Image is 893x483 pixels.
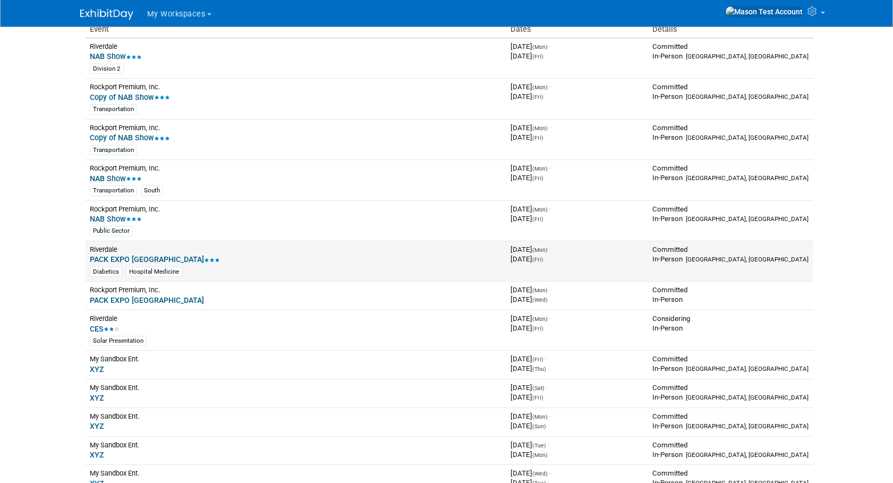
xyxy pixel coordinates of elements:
[652,52,809,61] div: In-Person
[532,94,543,100] span: (Fri)
[90,440,503,450] div: My Sandbox Ent.
[532,385,545,392] span: (Sat)
[511,295,644,304] div: [DATE]
[532,125,548,132] span: (Mon)
[652,412,809,421] div: Committed
[532,452,548,459] span: (Mon)
[511,393,644,402] div: [DATE]
[90,267,122,277] div: Diabetics
[532,316,548,323] span: (Mon)
[549,164,551,172] span: -
[90,205,503,214] div: Rockport Premium, Inc.
[549,315,551,323] span: -
[652,205,809,214] div: Committed
[686,93,809,100] span: [GEOGRAPHIC_DATA], [GEOGRAPHIC_DATA]
[532,470,548,477] span: (Wed)
[532,44,548,50] span: (Mon)
[652,173,809,183] div: In-Person
[506,408,648,436] td: [DATE]
[532,394,543,401] span: (Fri)
[686,134,809,141] span: [GEOGRAPHIC_DATA], [GEOGRAPHIC_DATA]
[549,412,551,420] span: -
[126,267,182,277] div: Hospital Medicine
[90,82,503,91] div: Rockport Premium, Inc.
[532,247,548,253] span: (Mon)
[725,6,803,18] img: Mason Test Account
[652,421,809,431] div: In-Person
[90,42,503,51] div: Riverdale
[90,226,133,236] div: Public Sector
[686,451,809,459] span: [GEOGRAPHIC_DATA], [GEOGRAPHIC_DATA]
[511,214,644,224] div: [DATE]
[506,310,648,351] td: [DATE]
[652,133,809,142] div: In-Person
[80,9,133,20] img: ExhibitDay
[506,119,648,159] td: [DATE]
[90,164,503,173] div: Rockport Premium, Inc.
[532,325,543,332] span: (Fri)
[511,421,644,431] div: [DATE]
[532,366,546,372] span: (Thu)
[532,165,548,172] span: (Mon)
[506,38,648,79] td: [DATE]
[549,43,551,50] span: -
[652,164,809,173] div: Committed
[652,314,809,324] div: Considering
[686,215,809,223] span: [GEOGRAPHIC_DATA], [GEOGRAPHIC_DATA]
[90,185,137,196] div: Transportation
[511,133,644,142] div: [DATE]
[652,245,809,255] div: Committed
[686,53,809,60] span: [GEOGRAPHIC_DATA], [GEOGRAPHIC_DATA]
[90,383,503,392] div: My Sandbox Ent.
[545,355,547,363] span: -
[90,325,503,346] a: CES Solar Presentation
[90,145,137,156] div: Transportation
[652,92,809,101] div: In-Person
[90,296,204,304] a: PACK EXPO [GEOGRAPHIC_DATA]
[506,160,648,200] td: [DATE]
[532,423,546,430] span: (Sun)
[90,52,503,74] a: NAB Show Division 2
[90,412,503,421] div: My Sandbox Ent.
[90,104,137,115] div: Transportation
[532,216,543,223] span: (Fri)
[90,422,104,430] a: XYZ
[511,255,644,264] div: [DATE]
[652,324,809,333] div: In-Person
[686,394,809,401] span: [GEOGRAPHIC_DATA], [GEOGRAPHIC_DATA]
[506,241,648,281] td: [DATE]
[532,206,548,213] span: (Mon)
[506,200,648,241] td: [DATE]
[511,52,644,61] div: [DATE]
[511,364,644,374] div: [DATE]
[90,215,503,236] a: NAB Show Public Sector
[532,53,543,60] span: (Fri)
[90,451,104,459] a: XYZ
[549,124,551,132] span: -
[652,214,809,224] div: In-Person
[506,379,648,408] td: [DATE]
[506,436,648,465] td: [DATE]
[549,286,551,294] span: -
[90,285,503,294] div: Rockport Premium, Inc.
[652,383,809,393] div: Committed
[686,256,809,263] span: [GEOGRAPHIC_DATA], [GEOGRAPHIC_DATA]
[546,384,548,392] span: -
[549,469,551,477] span: -
[90,93,503,115] a: Copy of NAB Show Transportation
[90,64,124,74] div: Division 2
[532,287,548,294] span: (Mon)
[652,42,809,52] div: Committed
[548,441,550,449] span: -
[686,174,809,182] span: [GEOGRAPHIC_DATA], [GEOGRAPHIC_DATA]
[90,133,503,155] a: Copy of NAB Show Transportation
[652,255,809,264] div: In-Person
[90,245,503,254] div: Riverdale
[506,79,648,119] td: [DATE]
[652,440,809,450] div: Committed
[506,351,648,379] td: [DATE]
[532,84,548,91] span: (Mon)
[511,450,644,460] div: [DATE]
[90,354,503,363] div: My Sandbox Ent.
[652,469,809,478] div: Committed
